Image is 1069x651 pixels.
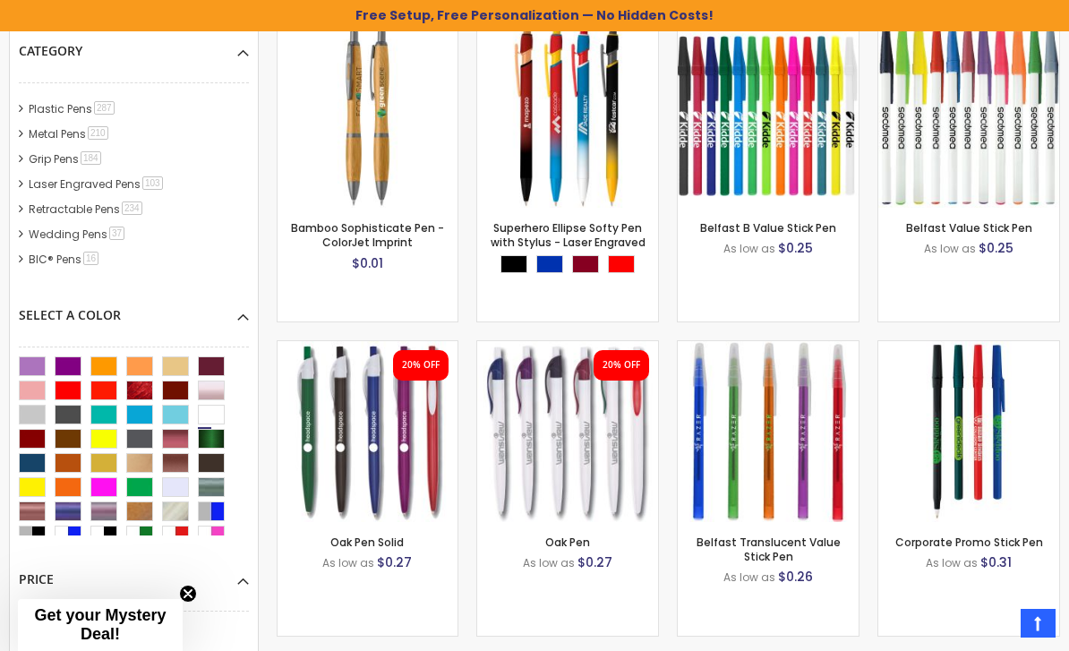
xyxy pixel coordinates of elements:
span: 184 [81,151,101,165]
img: Oak Pen Solid [278,341,458,522]
a: Laser Engraved Pens103 [24,176,169,192]
a: Corporate Promo Stick Pen [878,340,1059,355]
div: Price [19,558,249,588]
span: 16 [83,252,98,265]
a: Superhero Ellipse Softy Pen with Stylus - Laser Engraved [491,220,646,250]
a: BIC® Pens16 [24,252,105,267]
iframe: Google Customer Reviews [921,603,1069,651]
img: Belfast Translucent Value Stick Pen [678,341,859,522]
a: Belfast Value Stick Pen [906,220,1032,236]
a: Oak Pen Solid [278,340,458,355]
a: Belfast B Value Stick Pen [678,26,859,41]
a: Wedding Pens37 [24,227,131,242]
a: Oak Pen [545,535,590,550]
a: Belfast Translucent Value Stick Pen [678,340,859,355]
span: As low as [926,555,978,570]
div: Black [500,255,527,273]
a: Corporate Promo Stick Pen [895,535,1043,550]
a: Metal Pens210 [24,126,115,141]
div: 20% OFF [603,359,640,372]
a: Belfast B Value Stick Pen [700,220,836,236]
a: Oak Pen [477,340,658,355]
span: As low as [322,555,374,570]
span: As low as [723,570,775,585]
span: 234 [122,201,142,215]
img: Bamboo Sophisticate Pen - ColorJet Imprint [278,27,458,208]
span: $0.27 [377,553,412,571]
img: Oak Pen [477,341,658,522]
span: As low as [523,555,575,570]
span: $0.26 [778,568,813,586]
span: $0.27 [577,553,612,571]
a: Belfast Translucent Value Stick Pen [697,535,841,564]
span: $0.01 [352,254,383,272]
span: 210 [88,126,108,140]
div: Get your Mystery Deal!Close teaser [18,599,183,651]
div: Burgundy [572,255,599,273]
span: Get your Mystery Deal! [34,606,166,643]
button: Close teaser [179,585,197,603]
span: 103 [142,176,163,190]
span: $0.31 [980,553,1012,571]
a: Retractable Pens234 [24,201,149,217]
a: Grip Pens184 [24,151,107,167]
div: Select A Color [19,294,249,324]
span: 287 [94,101,115,115]
div: Category [19,30,249,60]
a: Superhero Ellipse Softy Pen with Stylus - Laser Engraved [477,26,658,41]
a: Plastic Pens287 [24,101,121,116]
span: As low as [723,241,775,256]
a: Oak Pen Solid [330,535,404,550]
span: As low as [924,241,976,256]
img: Superhero Ellipse Softy Pen with Stylus - Laser Engraved [477,27,658,208]
span: $0.25 [979,239,1013,257]
img: Belfast Value Stick Pen [878,27,1059,208]
div: Red [608,255,635,273]
div: Blue [536,255,563,273]
img: Corporate Promo Stick Pen [878,341,1059,522]
span: 37 [109,227,124,240]
a: Bamboo Sophisticate Pen - ColorJet Imprint [291,220,444,250]
a: Bamboo Sophisticate Pen - ColorJet Imprint [278,26,458,41]
div: 20% OFF [402,359,440,372]
span: $0.25 [778,239,813,257]
img: Belfast B Value Stick Pen [678,27,859,208]
a: Belfast Value Stick Pen [878,26,1059,41]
